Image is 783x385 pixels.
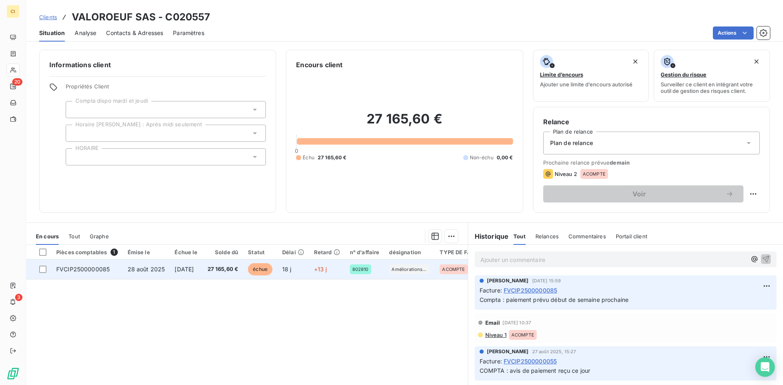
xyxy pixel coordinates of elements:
[504,357,557,365] span: FVCIP2500000055
[502,320,531,325] span: [DATE] 10:37
[295,147,298,154] span: 0
[484,332,507,338] span: Niveau 1
[550,139,593,147] span: Plan de relance
[468,231,509,241] h6: Historique
[7,367,20,380] img: Logo LeanPay
[532,278,561,283] span: [DATE] 15:59
[12,78,22,86] span: 20
[616,233,647,240] span: Portail client
[540,71,583,78] span: Limite d’encours
[543,159,760,166] span: Prochaine relance prévue
[248,263,272,275] span: échue
[504,286,557,295] span: FVCIP2500000085
[69,233,80,240] span: Tout
[389,249,430,255] div: désignation
[350,249,380,255] div: n° d'affaire
[485,319,500,326] span: Email
[661,71,706,78] span: Gestion du risque
[282,249,304,255] div: Délai
[553,191,725,197] span: Voir
[303,154,314,161] span: Échu
[208,265,239,273] span: 27 165,60 €
[487,348,529,355] span: [PERSON_NAME]
[497,154,513,161] span: 0,00 €
[296,111,513,135] h2: 27 165,60 €
[314,266,327,273] span: +13 j
[513,233,526,240] span: Tout
[73,153,79,161] input: Ajouter une valeur
[282,266,292,273] span: 18 j
[610,159,630,166] span: demain
[128,249,165,255] div: Émise le
[73,130,79,137] input: Ajouter une valeur
[39,13,57,21] a: Clients
[208,249,239,255] div: Solde dû
[90,233,109,240] span: Graphe
[175,266,194,273] span: [DATE]
[480,286,502,295] span: Facture :
[713,26,754,40] button: Actions
[511,332,534,337] span: ACOMPTE
[175,249,197,255] div: Échue le
[442,267,465,272] span: ACOMPTE
[66,83,266,95] span: Propriétés Client
[72,10,210,24] h3: VALOROEUF SAS - C020557
[654,50,770,102] button: Gestion du risqueSurveiller ce client en intégrant votre outil de gestion des risques client.
[7,5,20,18] div: CI
[540,81,633,88] span: Ajouter une limite d’encours autorisé
[555,171,577,177] span: Niveau 2
[480,367,591,374] span: COMPTA : avis de paiement reçu ce jour
[661,81,763,94] span: Surveiller ce client en intégrant votre outil de gestion des risques client.
[56,249,118,256] div: Pièces comptables
[36,233,59,240] span: En cours
[73,106,79,113] input: Ajouter une valeur
[352,267,369,272] span: 802810
[39,29,65,37] span: Situation
[440,249,499,255] div: TYPE DE FACTURE
[75,29,96,37] span: Analyse
[318,154,347,161] span: 27 165,60 €
[173,29,204,37] span: Paramètres
[755,357,775,377] div: Open Intercom Messenger
[470,154,493,161] span: Non-échu
[49,60,266,70] h6: Informations client
[543,185,743,202] button: Voir
[487,277,529,284] span: [PERSON_NAME]
[568,233,606,240] span: Commentaires
[15,294,22,301] span: 3
[296,60,343,70] h6: Encours client
[314,249,340,255] div: Retard
[391,267,427,272] span: Améliorations TOUR 2 suite au projet revamping TOU
[543,117,760,127] h6: Relance
[480,357,502,365] span: Facture :
[248,249,272,255] div: Statut
[56,266,110,273] span: FVCIP2500000085
[39,14,57,20] span: Clients
[128,266,165,273] span: 28 août 2025
[111,249,118,256] span: 1
[583,172,606,176] span: ACOMPTE
[535,233,559,240] span: Relances
[106,29,163,37] span: Contacts & Adresses
[480,296,629,303] span: Compta : paiement prévu début de semaine prochaine
[532,349,576,354] span: 27 août 2025, 15:27
[533,50,649,102] button: Limite d’encoursAjouter une limite d’encours autorisé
